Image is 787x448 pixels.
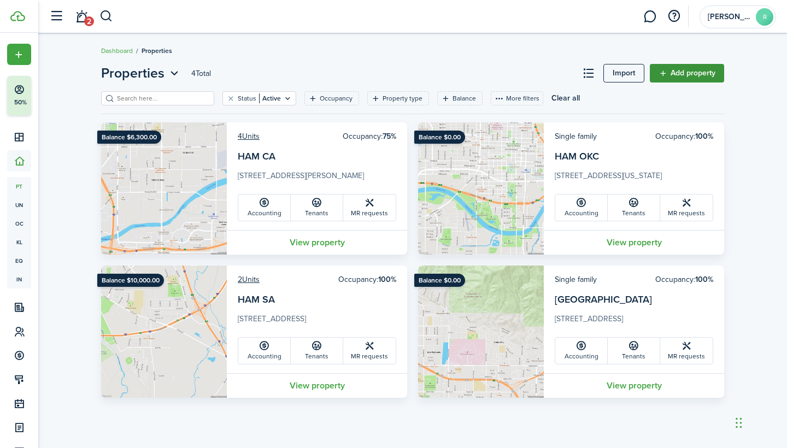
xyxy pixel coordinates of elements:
[655,274,713,285] card-header-right: Occupancy:
[226,94,236,103] button: Clear filter
[708,13,751,21] span: Ruben
[238,170,396,187] card-description: [STREET_ADDRESS][PERSON_NAME]
[736,406,742,439] div: Drag
[114,93,210,104] input: Search here...
[101,63,181,83] button: Properties
[291,194,343,221] a: Tenants
[650,64,724,82] a: Add property
[437,91,483,105] filter-tag: Open filter
[555,313,713,331] card-description: [STREET_ADDRESS]
[695,131,713,142] b: 100%
[238,93,256,103] filter-tag-label: Status
[142,46,172,56] span: Properties
[222,91,296,105] filter-tag: Open filter
[660,338,713,364] a: MR requests
[7,233,31,251] a: kl
[238,313,396,331] card-description: [STREET_ADDRESS]
[343,131,396,142] card-header-right: Occupancy:
[191,68,211,79] header-page-total: 4 Total
[665,7,683,26] button: Open resource center
[291,338,343,364] a: Tenants
[97,131,161,144] ribbon: Balance $6,300.00
[608,194,660,221] a: Tenants
[655,131,713,142] card-header-right: Occupancy:
[7,214,31,233] a: oc
[14,98,27,107] p: 50%
[555,338,608,364] a: Accounting
[544,230,724,255] a: View property
[732,396,787,448] iframe: Chat Widget
[383,93,422,103] filter-tag-label: Property type
[418,266,544,398] img: Property avatar
[555,292,652,306] a: [GEOGRAPHIC_DATA]
[555,194,608,221] a: Accounting
[608,338,660,364] a: Tenants
[418,122,544,255] img: Property avatar
[99,7,113,26] button: Search
[238,131,260,142] a: 4Units
[555,149,599,163] a: HAM OKC
[10,11,25,21] img: TenantCloud
[555,170,713,187] card-description: [STREET_ADDRESS][US_STATE]
[238,338,291,364] a: Accounting
[367,91,429,105] filter-tag: Open filter
[238,274,260,285] a: 2Units
[555,274,597,285] card-header-left: Single family
[639,3,660,31] a: Messaging
[660,194,713,221] a: MR requests
[101,63,165,83] span: Properties
[259,93,281,103] filter-tag-value: Active
[101,63,181,83] button: Open menu
[7,251,31,270] a: eq
[7,270,31,288] a: in
[71,3,92,31] a: Notifications
[320,93,353,103] filter-tag-label: Occupancy
[101,266,227,398] img: Property avatar
[7,177,31,196] a: pt
[555,131,597,142] card-header-left: Single family
[304,91,359,105] filter-tag: Open filter
[414,131,465,144] ribbon: Balance $0.00
[7,76,98,115] button: 50%
[551,91,580,105] button: Clear all
[227,230,407,255] a: View property
[453,93,476,103] filter-tag-label: Balance
[97,274,164,287] ribbon: Balance $10,000.00
[491,91,543,105] button: More filters
[238,292,275,306] a: HAM SA
[544,373,724,398] a: View property
[84,16,94,26] span: 2
[46,6,67,27] button: Open sidebar
[343,194,396,221] a: MR requests
[383,131,396,142] b: 75%
[695,274,713,285] b: 100%
[101,46,133,56] a: Dashboard
[7,196,31,214] a: un
[603,64,644,82] a: Import
[338,274,396,285] card-header-right: Occupancy:
[7,44,31,65] button: Open menu
[227,373,407,398] a: View property
[756,8,773,26] avatar-text: R
[238,149,275,163] a: HAM CA
[414,274,465,287] ribbon: Balance $0.00
[378,274,396,285] b: 100%
[101,122,227,255] img: Property avatar
[238,194,291,221] a: Accounting
[343,338,396,364] a: MR requests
